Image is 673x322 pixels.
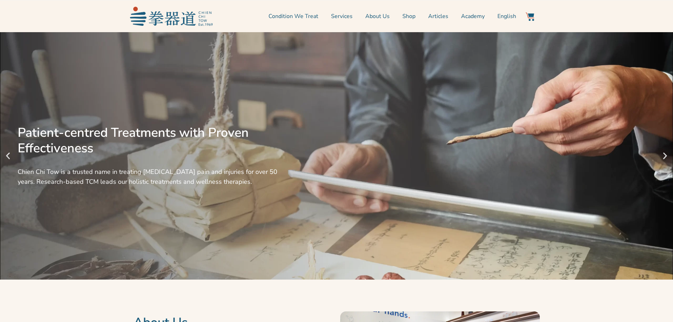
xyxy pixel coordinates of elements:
div: Next slide [661,152,669,160]
a: Articles [428,7,448,25]
div: Chien Chi Tow is a trusted name in treating [MEDICAL_DATA] pain and injuries for over 50 years. R... [18,167,279,187]
div: Patient-centred Treatments with Proven Effectiveness [18,125,279,156]
a: Shop [402,7,415,25]
a: Academy [461,7,485,25]
nav: Menu [216,7,516,25]
a: Switch to English [497,7,516,25]
a: Services [331,7,353,25]
div: Previous slide [4,152,12,160]
a: Condition We Treat [268,7,318,25]
span: English [497,12,516,21]
a: About Us [365,7,390,25]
